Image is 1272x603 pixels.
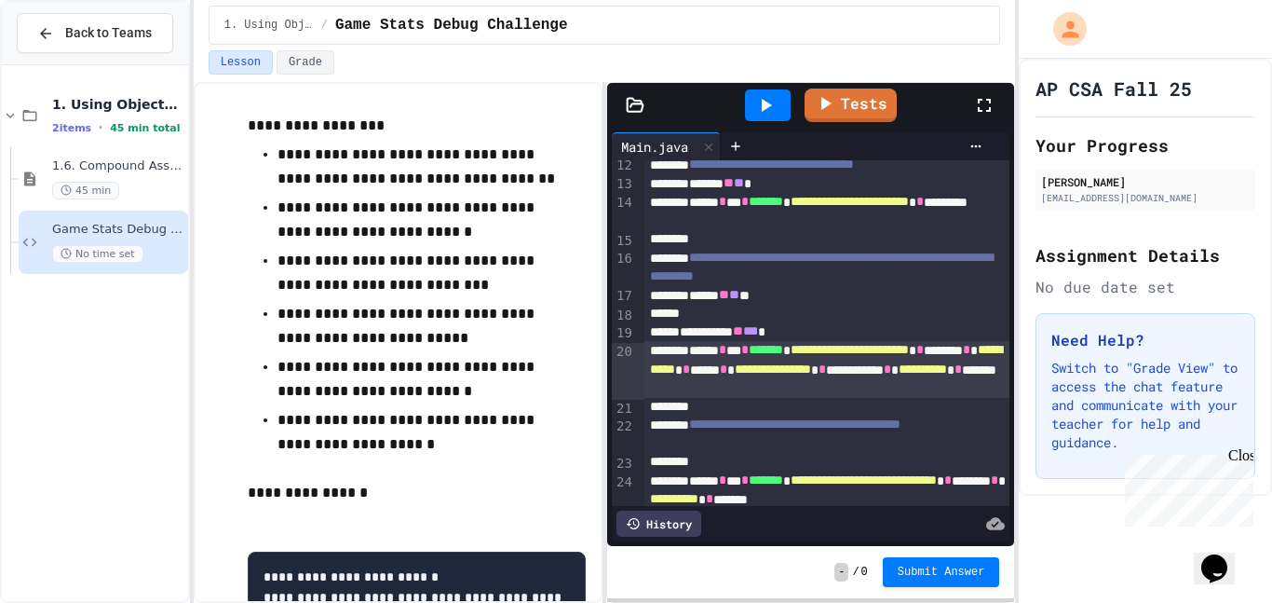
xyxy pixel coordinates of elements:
[612,307,635,325] div: 18
[52,245,143,263] span: No time set
[1035,132,1255,158] h2: Your Progress
[616,511,701,537] div: History
[52,158,184,174] span: 1.6. Compound Assignment Operators
[65,23,152,43] span: Back to Teams
[1041,191,1250,205] div: [EMAIL_ADDRESS][DOMAIN_NAME]
[209,50,273,75] button: Lesson
[52,122,91,134] span: 2 items
[612,132,721,160] div: Main.java
[834,563,848,582] span: -
[805,89,897,122] a: Tests
[612,455,635,473] div: 23
[7,7,129,118] div: Chat with us now!Close
[612,175,635,194] div: 13
[612,157,635,175] div: 12
[1194,528,1253,584] iframe: chat widget
[612,194,635,231] div: 14
[1035,242,1255,268] h2: Assignment Details
[110,122,180,134] span: 45 min total
[612,324,635,343] div: 19
[612,400,635,418] div: 21
[1051,359,1239,452] p: Switch to "Grade View" to access the chat feature and communicate with your teacher for help and ...
[335,14,568,36] span: Game Stats Debug Challenge
[224,18,314,33] span: 1. Using Objects and Methods
[612,250,635,287] div: 16
[1041,173,1250,190] div: [PERSON_NAME]
[898,565,985,580] span: Submit Answer
[883,557,1000,587] button: Submit Answer
[1051,329,1239,351] h3: Need Help?
[612,137,697,157] div: Main.java
[1117,447,1253,527] iframe: chat widget
[612,343,635,399] div: 20
[612,232,635,251] div: 15
[861,565,868,580] span: 0
[52,182,119,199] span: 45 min
[17,13,173,53] button: Back to Teams
[99,120,102,135] span: •
[612,287,635,306] div: 17
[277,50,334,75] button: Grade
[1034,7,1091,50] div: My Account
[1035,75,1192,102] h1: AP CSA Fall 25
[52,222,184,238] span: Game Stats Debug Challenge
[612,418,635,455] div: 22
[612,473,635,511] div: 24
[1035,276,1255,298] div: No due date set
[852,565,859,580] span: /
[321,18,328,33] span: /
[52,96,184,113] span: 1. Using Objects and Methods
